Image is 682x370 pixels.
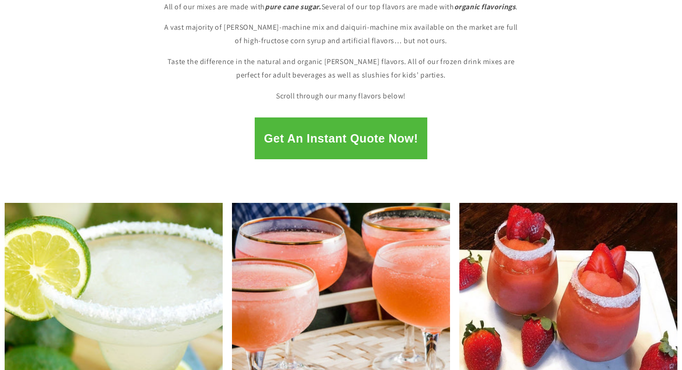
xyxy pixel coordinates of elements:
[454,2,516,12] strong: organic flavorings
[265,2,322,12] strong: pure cane sugar.
[160,90,522,103] p: Scroll through our many flavors below!
[160,0,522,14] p: All of our mixes are made with Several of our top flavors are made with .
[160,55,522,82] p: Taste the difference in the natural and organic [PERSON_NAME] flavors. All of our frozen drink mi...
[255,117,427,159] button: Get An Instant Quote Now!
[160,21,522,48] p: A vast majority of [PERSON_NAME]-machine mix and daiquiri-machine mix available on the market are...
